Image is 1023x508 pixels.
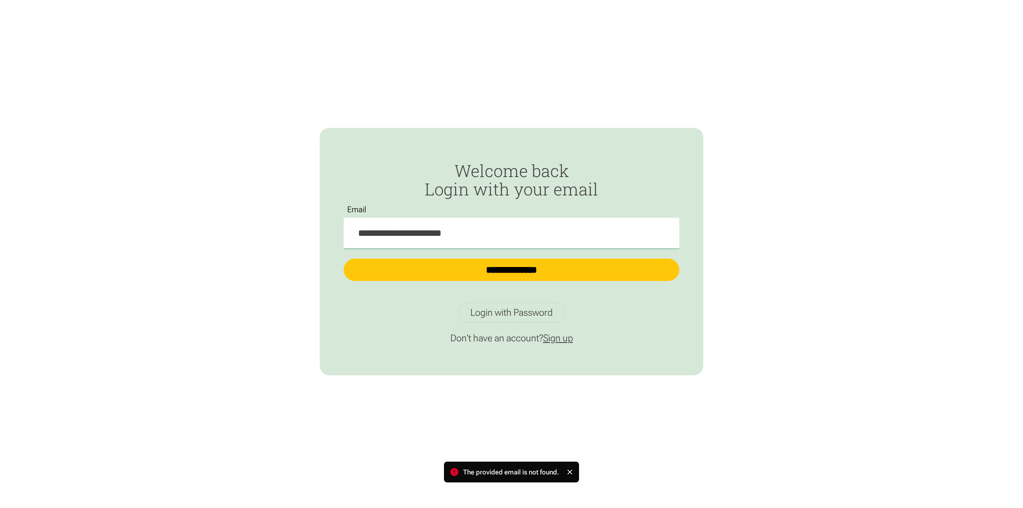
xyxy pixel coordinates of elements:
[344,205,370,214] label: Email
[470,307,553,319] div: Login with Password
[543,333,573,344] a: Sign up
[344,332,679,344] p: Don't have an account?
[463,466,559,478] div: The provided email is not found.
[344,161,679,198] h2: Welcome back Login with your email
[344,161,679,293] form: Passwordless Login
